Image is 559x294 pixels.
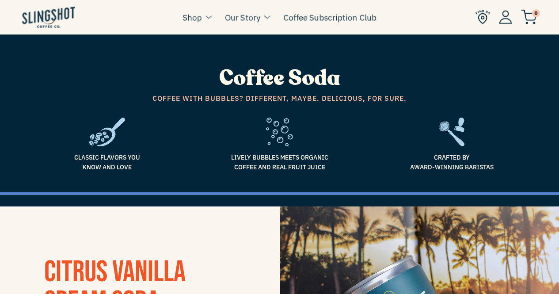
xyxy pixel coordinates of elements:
[183,11,202,24] a: Shop
[521,10,537,24] img: cart
[373,153,532,172] span: Crafted by Award-Winning Baristas
[28,153,187,172] span: Classic flavors you know and love
[499,10,512,24] img: Account
[28,93,532,104] span: Coffee with bubbles? Different, maybe. Delicious, for sure.
[532,9,540,17] span: 0
[266,118,293,146] img: fizz-1636557709766.svg
[475,10,490,24] img: Find Us
[225,11,260,24] a: Our Story
[89,118,125,146] img: frame1-1635784469953.svg
[219,64,340,92] span: Coffee Soda
[283,11,376,24] a: Coffee Subscription Club
[200,153,359,172] span: Lively bubbles meets organic coffee and real fruit juice
[439,118,464,146] img: frame2-1635783918803.svg
[521,11,537,22] a: 0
